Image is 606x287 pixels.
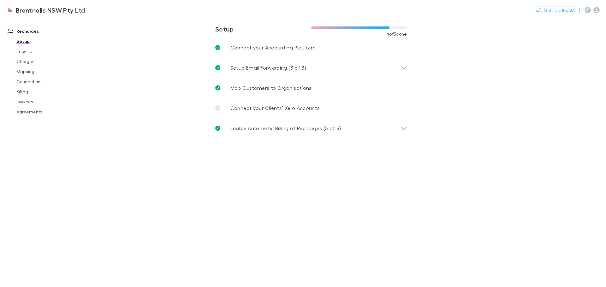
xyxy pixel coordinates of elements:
[210,118,412,138] div: Enable Automatic Billing of Recharges (5 of 5)
[10,56,85,66] a: Charges
[210,37,412,58] a: Connect your Accounting Platform
[10,97,85,107] a: Invoices
[10,36,85,46] a: Setup
[533,7,579,14] button: Got Feedback?
[230,64,306,72] p: Setup Email Forwarding (3 of 3)
[230,84,312,92] p: Map Customers to Organisations
[3,3,89,18] a: Brentnalls NSW Pty Ltd
[215,25,311,33] h3: Setup
[1,26,85,36] a: Recharges
[386,32,407,37] span: 4 of 5 done
[10,77,85,87] a: Connections
[10,107,85,117] a: Agreements
[16,6,85,14] h3: Brentnalls NSW Pty Ltd
[10,46,85,56] a: Imports
[10,66,85,77] a: Mapping
[10,87,85,97] a: Billing
[210,78,412,98] a: Map Customers to Organisations
[210,98,412,118] a: Connect your Clients’ Xero Accounts
[6,6,13,14] img: Brentnalls NSW Pty Ltd's Logo
[230,44,316,51] p: Connect your Accounting Platform
[210,58,412,78] div: Setup Email Forwarding (3 of 3)
[230,124,341,132] p: Enable Automatic Billing of Recharges (5 of 5)
[230,104,320,112] p: Connect your Clients’ Xero Accounts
